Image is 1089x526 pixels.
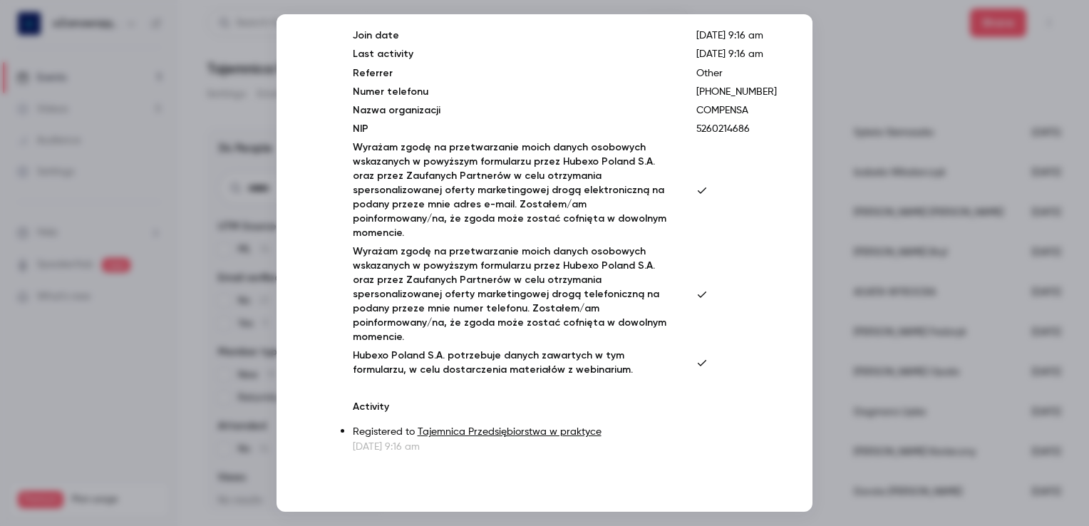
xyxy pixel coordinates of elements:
p: COMPENSA [696,103,777,118]
p: Wyrażam zgodę na przetwarzanie moich danych osobowych wskazanych w powyższym formularzu przez Hub... [353,140,673,240]
p: 5260214686 [696,122,777,136]
p: Referrer [353,66,673,81]
p: Activity [353,400,777,414]
p: Join date [353,29,673,43]
p: Hubexo Poland S.A. potrzebuje danych zawartych w tym formularzu, w celu dostarczenia materiałów z... [353,349,673,377]
p: [DATE] 9:16 am [696,29,777,43]
p: Wyrażam zgodę na przetwarzanie moich danych osobowych wskazanych w powyższym formularzu przez Hub... [353,244,673,344]
p: Numer telefonu [353,85,673,99]
p: [DATE] 9:16 am [353,440,777,454]
p: Nazwa organizacji [353,103,673,118]
p: Last activity [353,47,673,62]
span: [DATE] 9:16 am [696,49,763,59]
p: Registered to [353,425,777,440]
a: Tajemnica Przedsiębiorstwa w praktyce [418,427,602,437]
p: [PHONE_NUMBER] [696,85,777,99]
p: NIP [353,122,673,136]
p: Other [696,66,777,81]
